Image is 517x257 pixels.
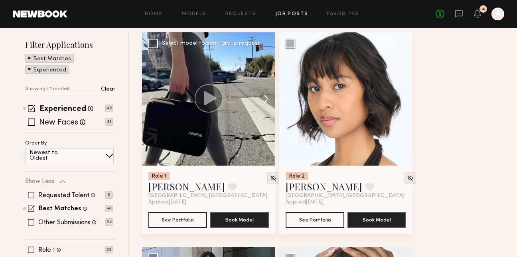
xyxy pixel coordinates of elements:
div: 4 [482,7,485,12]
button: See Portfolio [286,212,344,228]
p: 42 [105,105,113,112]
label: New Faces [39,119,78,127]
a: [PERSON_NAME] [148,180,225,193]
a: Requests [225,12,256,17]
label: Best Matches [39,206,81,212]
a: [PERSON_NAME] [286,180,362,193]
a: Favorites [327,12,359,17]
span: [GEOGRAPHIC_DATA], [GEOGRAPHIC_DATA] [148,193,267,199]
p: 0 [105,191,113,199]
a: A [491,8,504,20]
label: Experienced [39,105,86,113]
button: See Portfolio [148,212,207,228]
p: 32 [105,246,113,253]
p: 34 [105,218,113,226]
label: Role 1 [38,247,55,253]
p: 41 [105,205,113,212]
p: Clear [101,87,115,92]
p: Experienced [33,67,66,73]
button: Book Model [347,212,406,228]
a: Models [182,12,206,17]
p: Show Less [25,178,55,185]
img: Unhide Model [270,175,276,182]
a: Job Posts [275,12,308,17]
h2: Filter Applications [25,39,115,50]
label: Other Submissions [38,219,91,226]
img: Unhide Model [407,175,414,182]
span: [GEOGRAPHIC_DATA], [GEOGRAPHIC_DATA] [286,193,405,199]
a: Book Model [210,216,269,223]
p: Showing 42 models [25,87,71,92]
div: Role 2 [286,172,308,180]
p: Newest to Oldest [30,150,77,161]
a: Home [145,12,163,17]
p: 33 [105,118,113,126]
div: Applied [DATE] [148,199,269,206]
label: Requested Talent [38,192,89,199]
p: Order By [25,141,47,146]
div: Role 1 [148,172,170,180]
a: Book Model [347,216,406,223]
button: Book Model [210,212,269,228]
div: Select model to send group request [162,41,260,46]
div: Applied [DATE] [286,199,406,206]
p: Best Matches [33,56,71,62]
